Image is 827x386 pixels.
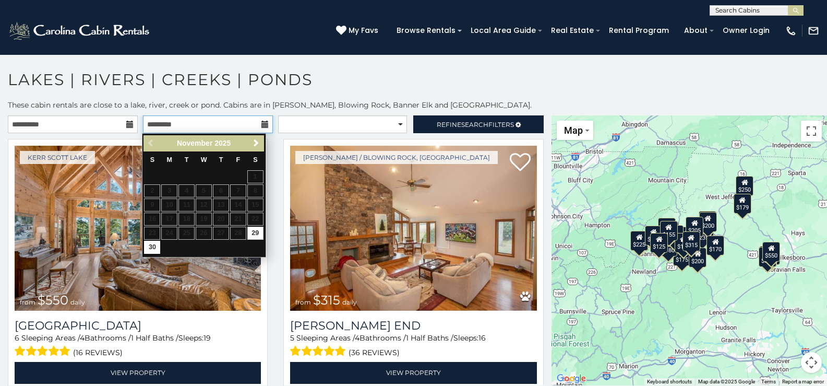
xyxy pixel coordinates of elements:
[461,121,488,128] span: Search
[698,379,755,384] span: Map data ©2025 Google
[15,146,261,311] a: Lake Haven Lodge from $550 daily
[20,151,95,164] a: Kerr Scott Lake
[679,22,713,39] a: About
[437,121,514,128] span: Refine Filters
[219,156,223,163] span: Thursday
[15,319,261,333] h3: Lake Haven Lodge
[177,139,212,147] span: November
[762,241,780,261] div: $550
[699,211,716,231] div: $235
[391,22,461,39] a: Browse Rentals
[150,156,154,163] span: Sunday
[290,146,536,311] a: Moss End from $315 daily
[80,333,85,343] span: 4
[201,156,207,163] span: Wednesday
[630,231,648,251] div: $225
[413,115,543,133] a: RefineSearchFilters
[214,139,231,147] span: 2025
[689,247,706,267] div: $200
[8,20,152,41] img: White-1-2.png
[355,333,359,343] span: 4
[699,212,717,231] div: $200
[252,139,260,147] span: Next
[706,235,724,255] div: $170
[465,22,541,39] a: Local Area Guide
[73,346,123,359] span: (16 reviews)
[15,319,261,333] a: [GEOGRAPHIC_DATA]
[717,22,775,39] a: Owner Login
[290,319,536,333] h3: Moss End
[650,233,668,253] div: $125
[15,146,261,311] img: Lake Haven Lodge
[564,125,583,136] span: Map
[131,333,178,343] span: 1 Half Baths /
[70,298,85,306] span: daily
[290,362,536,383] a: View Property
[801,121,822,142] button: Toggle fullscreen view
[478,333,486,343] span: 16
[144,241,160,254] a: 30
[736,176,753,195] div: $250
[247,227,263,240] a: 29
[761,379,776,384] a: Terms (opens in new tab)
[546,22,599,39] a: Real Estate
[290,146,536,311] img: Moss End
[808,25,819,37] img: mail-regular-white.png
[15,362,261,383] a: View Property
[658,217,676,237] div: $305
[295,298,311,306] span: from
[782,379,824,384] a: Report a map error
[801,352,822,373] button: Map camera controls
[645,225,663,245] div: $200
[733,193,751,213] div: $179
[20,298,35,306] span: from
[342,298,357,306] span: daily
[313,293,340,308] span: $315
[336,25,381,37] a: My Favs
[38,293,68,308] span: $550
[686,216,703,236] div: $205
[349,346,400,359] span: (36 reviews)
[167,156,173,163] span: Monday
[236,156,241,163] span: Friday
[693,224,711,243] div: $235
[15,333,261,359] div: Sleeping Areas / Bathrooms / Sleeps:
[349,25,378,36] span: My Favs
[203,333,211,343] span: 19
[554,372,589,385] img: Google
[604,22,674,39] a: Rental Program
[290,333,294,343] span: 5
[682,231,700,251] div: $315
[250,137,263,150] a: Next
[290,319,536,333] a: [PERSON_NAME] End
[557,121,593,140] button: Change map style
[673,245,691,265] div: $175
[295,151,498,164] a: [PERSON_NAME] / Blowing Rock, [GEOGRAPHIC_DATA]
[554,372,589,385] a: Open this area in Google Maps (opens a new window)
[785,25,797,37] img: phone-regular-white.png
[185,156,189,163] span: Tuesday
[660,236,677,256] div: $180
[253,156,257,163] span: Saturday
[510,152,531,174] a: Add to favorites
[647,378,692,385] button: Keyboard shortcuts
[290,333,536,359] div: Sleeping Areas / Bathrooms / Sleeps:
[660,221,678,241] div: $155
[15,333,19,343] span: 6
[406,333,453,343] span: 1 Half Baths /
[675,233,692,253] div: $140
[758,247,776,266] div: $270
